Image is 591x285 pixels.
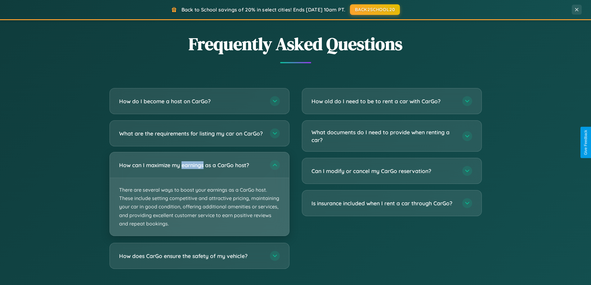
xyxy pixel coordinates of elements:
[584,130,588,155] div: Give Feedback
[350,4,400,15] button: BACK2SCHOOL20
[311,199,456,207] h3: Is insurance included when I rent a car through CarGo?
[119,97,264,105] h3: How do I become a host on CarGo?
[119,161,264,169] h3: How can I maximize my earnings as a CarGo host?
[119,130,264,137] h3: What are the requirements for listing my car on CarGo?
[110,178,289,236] p: There are several ways to boost your earnings as a CarGo host. These include setting competitive ...
[311,167,456,175] h3: Can I modify or cancel my CarGo reservation?
[181,7,345,13] span: Back to School savings of 20% in select cities! Ends [DATE] 10am PT.
[311,97,456,105] h3: How old do I need to be to rent a car with CarGo?
[110,32,482,56] h2: Frequently Asked Questions
[311,128,456,144] h3: What documents do I need to provide when renting a car?
[119,252,264,260] h3: How does CarGo ensure the safety of my vehicle?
